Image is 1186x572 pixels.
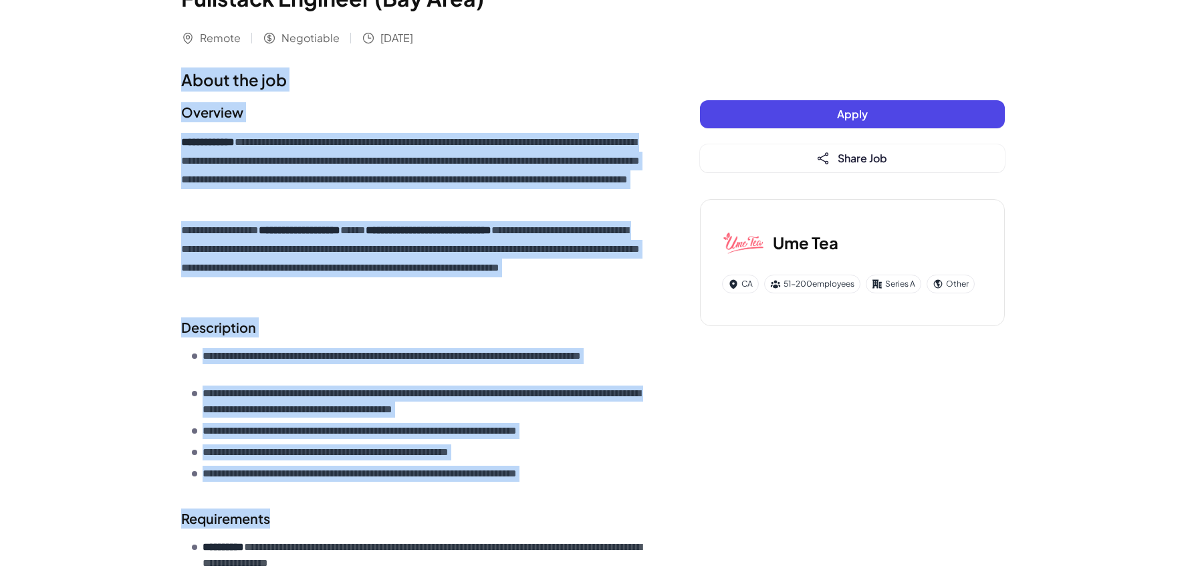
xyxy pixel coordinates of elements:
div: Other [927,275,975,293]
h3: Ume Tea [773,231,838,255]
h2: Requirements [181,509,646,529]
h2: Overview [181,102,646,122]
h2: Description [181,317,646,337]
button: Share Job [700,144,1005,172]
span: Share Job [838,151,887,165]
div: CA [722,275,759,293]
span: [DATE] [380,30,413,46]
button: Apply [700,100,1005,128]
div: 51-200 employees [764,275,860,293]
span: Remote [200,30,241,46]
span: Negotiable [281,30,340,46]
h1: About the job [181,67,646,92]
img: Um [722,221,765,264]
span: Apply [837,107,868,121]
div: Series A [866,275,921,293]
